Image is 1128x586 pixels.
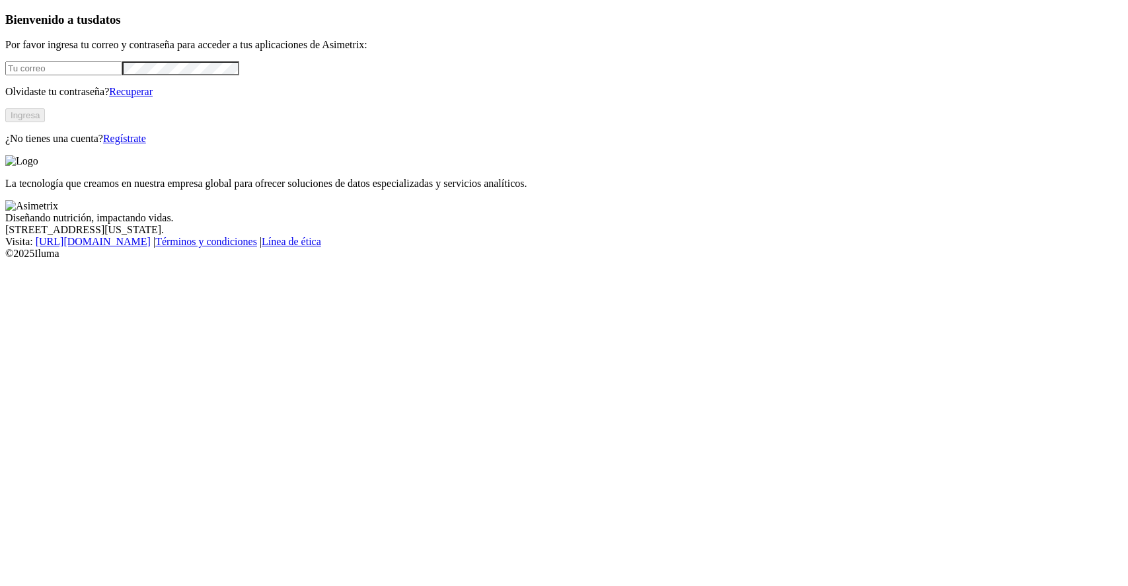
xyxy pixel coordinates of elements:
[109,86,153,97] a: Recuperar
[262,236,321,247] a: Línea de ética
[5,212,1123,224] div: Diseñando nutrición, impactando vidas.
[103,133,146,144] a: Regístrate
[5,248,1123,260] div: © 2025 Iluma
[5,178,1123,190] p: La tecnología que creamos en nuestra empresa global para ofrecer soluciones de datos especializad...
[5,224,1123,236] div: [STREET_ADDRESS][US_STATE].
[93,13,121,26] span: datos
[5,61,122,75] input: Tu correo
[5,200,58,212] img: Asimetrix
[5,39,1123,51] p: Por favor ingresa tu correo y contraseña para acceder a tus aplicaciones de Asimetrix:
[5,86,1123,98] p: Olvidaste tu contraseña?
[155,236,257,247] a: Términos y condiciones
[36,236,151,247] a: [URL][DOMAIN_NAME]
[5,133,1123,145] p: ¿No tienes una cuenta?
[5,236,1123,248] div: Visita : | |
[5,108,45,122] button: Ingresa
[5,13,1123,27] h3: Bienvenido a tus
[5,155,38,167] img: Logo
